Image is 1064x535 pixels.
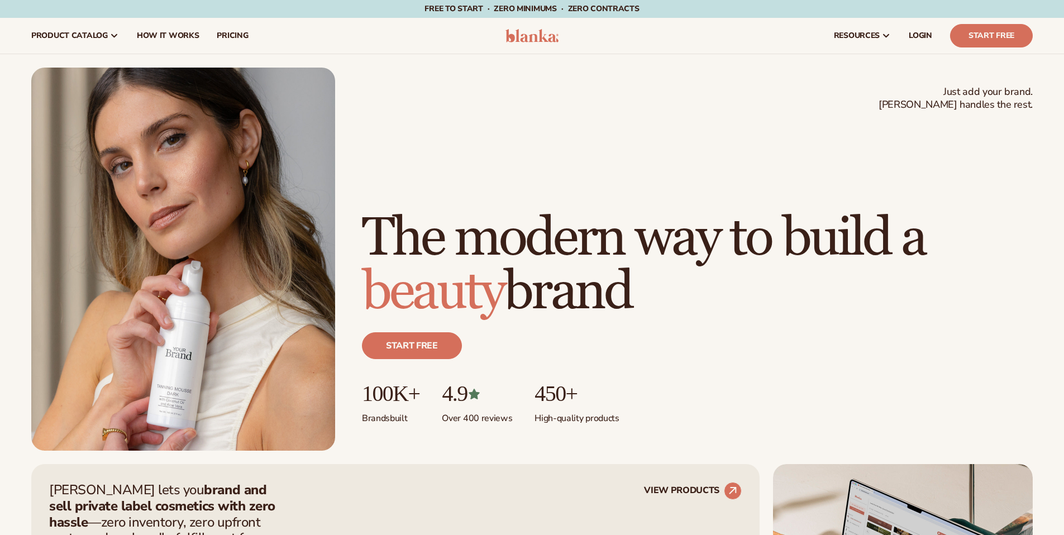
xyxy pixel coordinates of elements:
p: 100K+ [362,381,419,406]
span: Just add your brand. [PERSON_NAME] handles the rest. [879,85,1033,112]
p: Over 400 reviews [442,406,512,424]
span: product catalog [31,31,108,40]
a: Start free [362,332,462,359]
span: LOGIN [909,31,932,40]
p: Brands built [362,406,419,424]
a: LOGIN [900,18,941,54]
span: Free to start · ZERO minimums · ZERO contracts [424,3,639,14]
a: resources [825,18,900,54]
p: High-quality products [535,406,619,424]
span: How It Works [137,31,199,40]
img: logo [505,29,559,42]
a: VIEW PRODUCTS [644,482,742,500]
img: Female holding tanning mousse. [31,68,335,451]
p: 450+ [535,381,619,406]
strong: brand and sell private label cosmetics with zero hassle [49,481,275,531]
h1: The modern way to build a brand [362,212,1033,319]
span: resources [834,31,880,40]
p: 4.9 [442,381,512,406]
a: Start Free [950,24,1033,47]
span: beauty [362,259,504,324]
a: product catalog [22,18,128,54]
a: How It Works [128,18,208,54]
span: pricing [217,31,248,40]
a: pricing [208,18,257,54]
